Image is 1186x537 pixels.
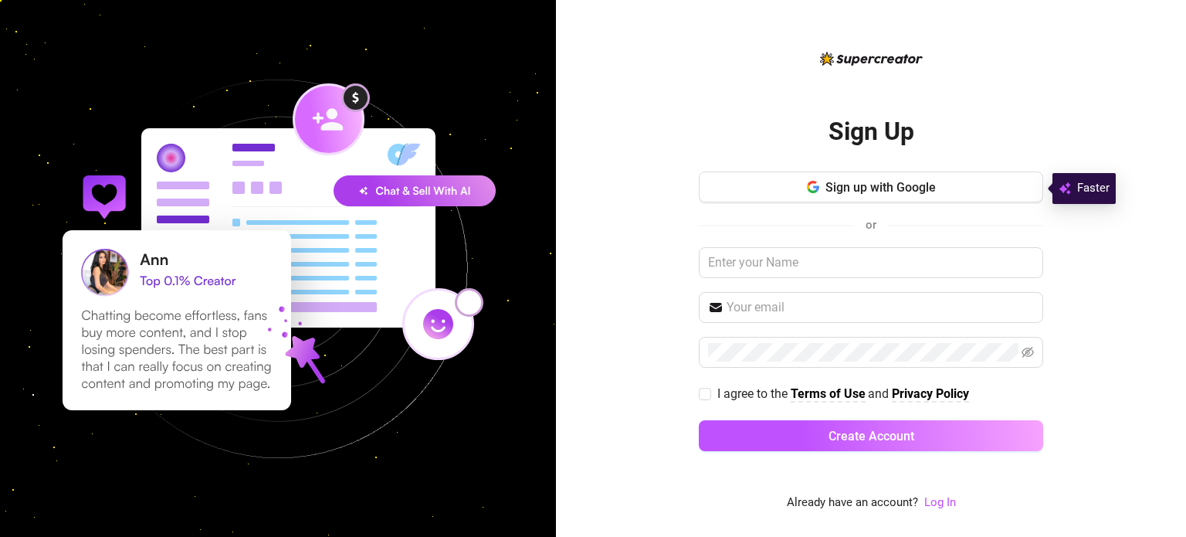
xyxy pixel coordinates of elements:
input: Your email [727,298,1034,317]
input: Enter your Name [699,247,1043,278]
h2: Sign Up [829,116,914,148]
span: I agree to the [717,386,791,401]
a: Log In [924,495,956,509]
img: signup-background-D0MIrEPF.svg [11,2,545,536]
span: Faster [1077,179,1110,198]
strong: Privacy Policy [892,386,969,401]
strong: Terms of Use [791,386,866,401]
span: eye-invisible [1022,346,1034,359]
span: Sign up with Google [825,180,936,195]
span: or [866,218,876,232]
span: Already have an account? [787,494,918,512]
a: Terms of Use [791,386,866,403]
a: Log In [924,494,956,512]
img: svg%3e [1059,179,1071,198]
span: Create Account [829,429,914,444]
button: Sign up with Google [699,172,1043,202]
span: and [868,386,892,401]
button: Create Account [699,420,1043,451]
img: logo-BBDzfeDw.svg [820,52,923,66]
a: Privacy Policy [892,386,969,403]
